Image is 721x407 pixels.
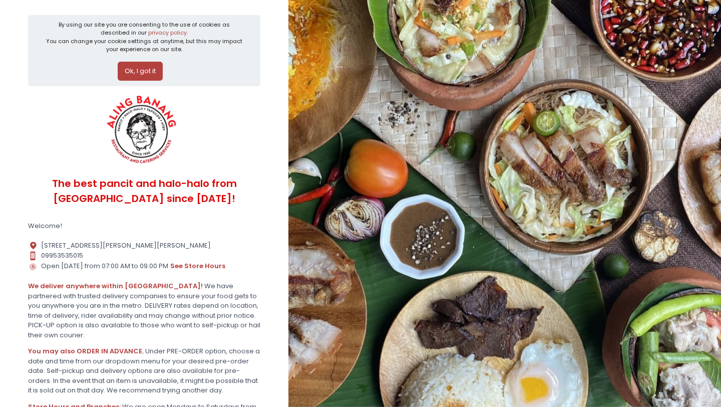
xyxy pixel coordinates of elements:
div: By using our site you are consenting to the use of cookies as described in our You can change you... [45,21,244,54]
div: The best pancit and halo-halo from [GEOGRAPHIC_DATA] since [DATE]! [28,168,260,215]
div: [STREET_ADDRESS][PERSON_NAME][PERSON_NAME] [28,241,260,251]
div: Under PRE-ORDER option, choose a date and time from our dropdown menu for your desired pre-order ... [28,346,260,395]
b: We deliver anywhere within [GEOGRAPHIC_DATA]! [28,281,203,291]
div: 09953535015 [28,251,260,261]
button: Ok, I got it [118,62,163,81]
b: You may also ORDER IN ADVANCE. [28,346,144,356]
a: privacy policy. [148,29,188,37]
div: Open [DATE] from 07:00 AM to 09:00 PM [28,261,260,272]
div: We have partnered with trusted delivery companies to ensure your food gets to you anywhere you ar... [28,281,260,340]
button: see store hours [170,261,226,272]
img: ALING BANANG [101,93,184,168]
div: Welcome! [28,221,260,231]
